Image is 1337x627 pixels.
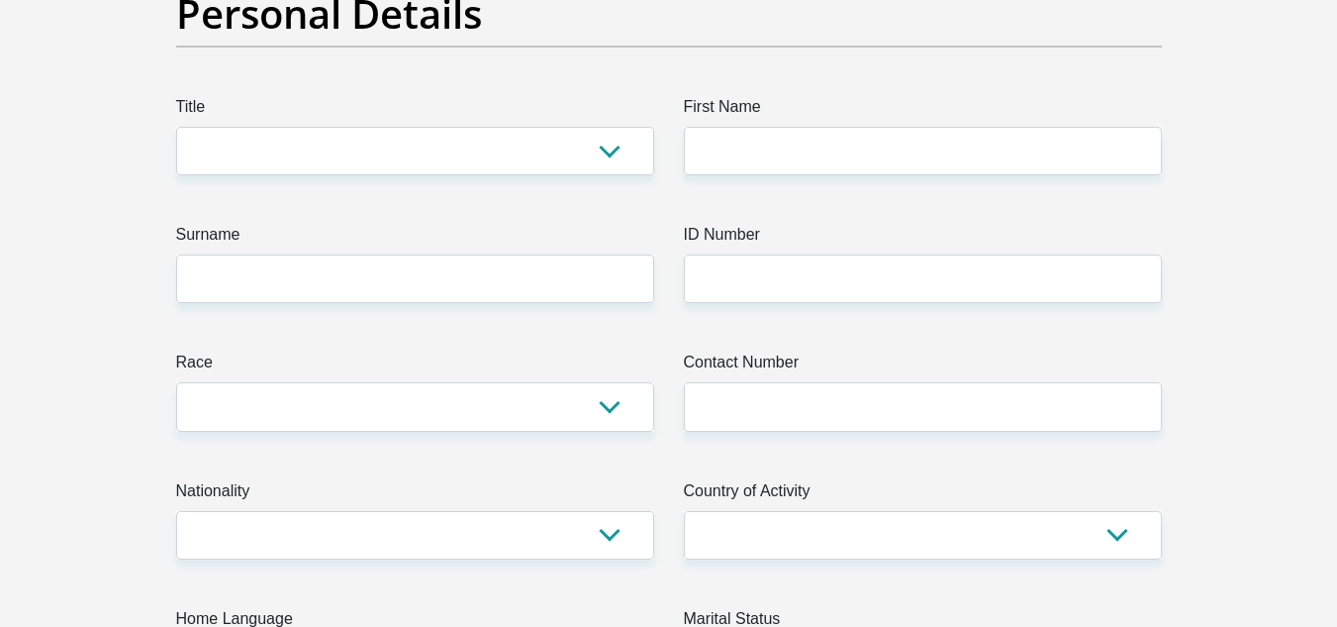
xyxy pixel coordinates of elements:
[176,255,654,303] input: Surname
[176,223,654,255] label: Surname
[684,255,1162,303] input: ID Number
[176,479,654,511] label: Nationality
[684,223,1162,255] label: ID Number
[684,382,1162,431] input: Contact Number
[176,95,654,127] label: Title
[176,351,654,382] label: Race
[684,127,1162,175] input: First Name
[684,479,1162,511] label: Country of Activity
[684,351,1162,382] label: Contact Number
[684,95,1162,127] label: First Name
